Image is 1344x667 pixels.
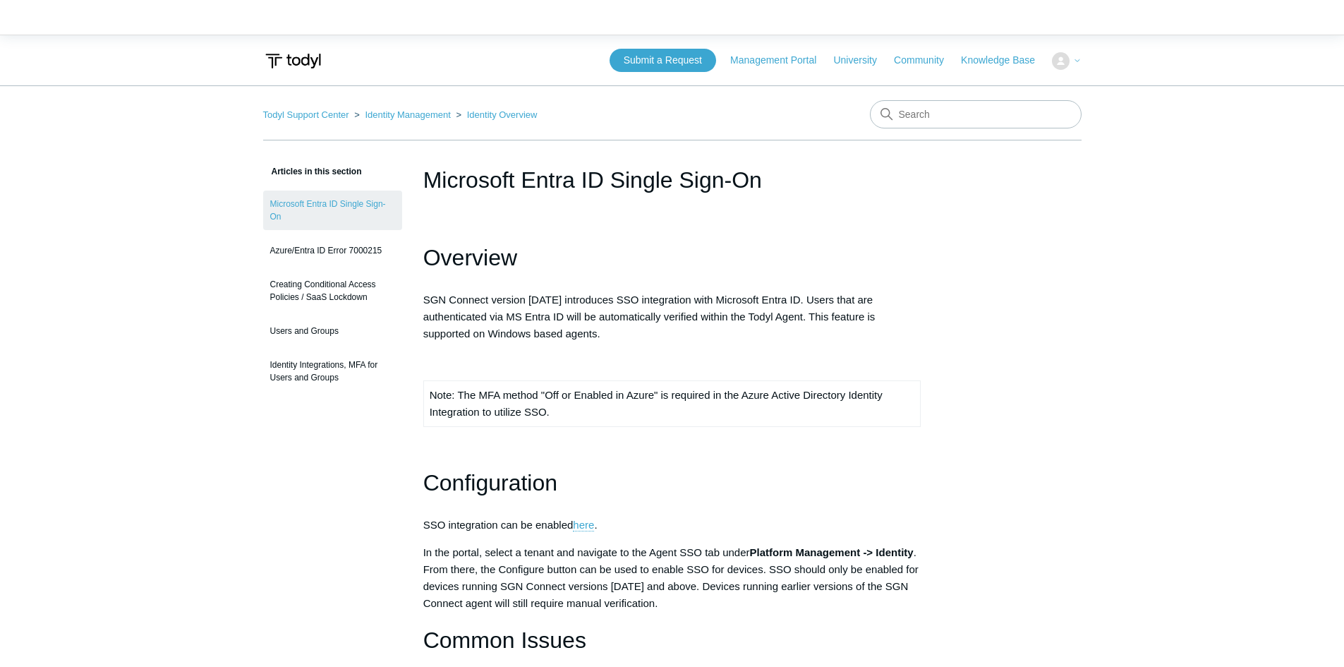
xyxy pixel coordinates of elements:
[263,48,323,74] img: Todyl Support Center Help Center home page
[351,109,453,120] li: Identity Management
[263,109,352,120] li: Todyl Support Center
[263,351,402,391] a: Identity Integrations, MFA for Users and Groups
[730,53,830,68] a: Management Portal
[263,237,402,264] a: Azure/Entra ID Error 7000215
[961,53,1049,68] a: Knowledge Base
[423,544,921,612] p: In the portal, select a tenant and navigate to the Agent SSO tab under . From there, the Configur...
[894,53,958,68] a: Community
[573,519,594,531] a: here
[423,292,921,342] p: SGN Connect version [DATE] introduces SSO integration with Microsoft Entra ID. Users that are aut...
[423,465,921,501] h1: Configuration
[423,623,921,659] h1: Common Issues
[365,109,450,120] a: Identity Management
[263,191,402,230] a: Microsoft Entra ID Single Sign-On
[750,546,914,558] strong: Platform Management -> Identity
[870,100,1082,128] input: Search
[467,109,538,120] a: Identity Overview
[423,240,921,276] h1: Overview
[263,318,402,344] a: Users and Groups
[263,167,362,176] span: Articles in this section
[423,517,921,534] p: SSO integration can be enabled .
[423,381,921,427] td: Note: The MFA method "Off or Enabled in Azure" is required in the Azure Active Directory Identity...
[610,49,716,72] a: Submit a Request
[263,271,402,311] a: Creating Conditional Access Policies / SaaS Lockdown
[454,109,538,120] li: Identity Overview
[423,163,921,197] h1: Microsoft Entra ID Single Sign-On
[263,109,349,120] a: Todyl Support Center
[833,53,890,68] a: University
